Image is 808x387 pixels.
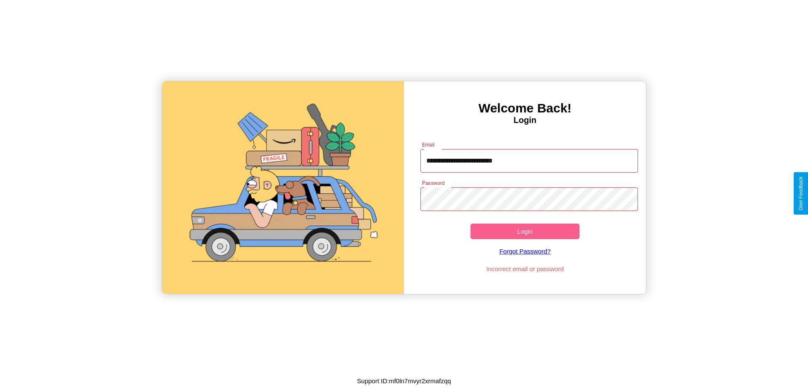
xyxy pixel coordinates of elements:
h4: Login [404,115,646,125]
h3: Welcome Back! [404,101,646,115]
button: Login [470,224,579,239]
img: gif [162,81,404,294]
div: Give Feedback [798,176,804,211]
label: Password [422,179,444,187]
a: Forgot Password? [416,239,634,263]
p: Incorrect email or password [416,263,634,275]
label: Email [422,141,435,148]
p: Support ID: mf0ln7mvyr2xrmafzqq [357,375,451,387]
